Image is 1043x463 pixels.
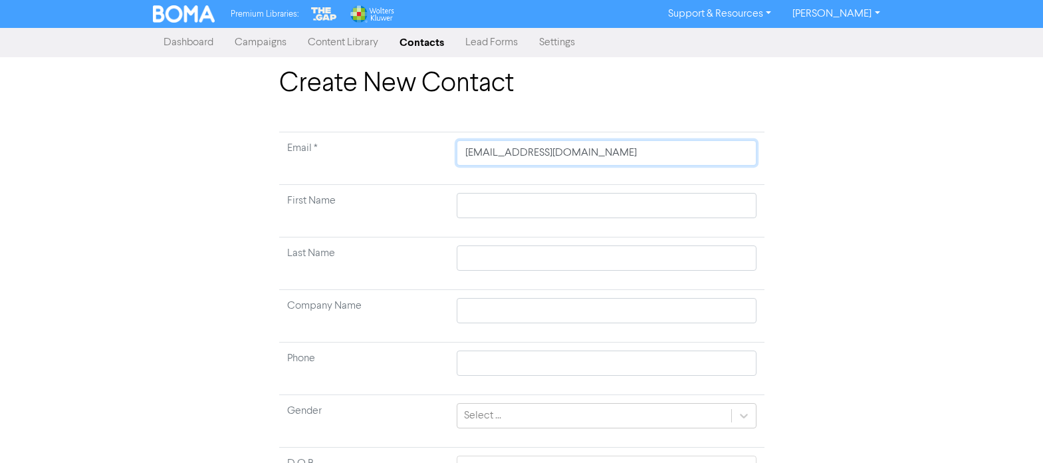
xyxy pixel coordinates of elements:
a: Dashboard [153,29,224,56]
h1: Create New Contact [279,68,764,100]
div: Select ... [464,408,501,424]
span: Premium Libraries: [231,10,298,19]
a: [PERSON_NAME] [782,3,890,25]
img: The Gap [309,5,338,23]
img: Wolters Kluwer [349,5,394,23]
td: Company Name [279,290,449,343]
a: Contacts [389,29,455,56]
a: Lead Forms [455,29,528,56]
td: Phone [279,343,449,395]
td: First Name [279,185,449,237]
a: Campaigns [224,29,297,56]
img: BOMA Logo [153,5,215,23]
a: Support & Resources [657,3,782,25]
a: Content Library [297,29,389,56]
iframe: Chat Widget [977,399,1043,463]
td: Gender [279,395,449,448]
a: Settings [528,29,586,56]
td: Last Name [279,237,449,290]
td: Required [279,132,449,185]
